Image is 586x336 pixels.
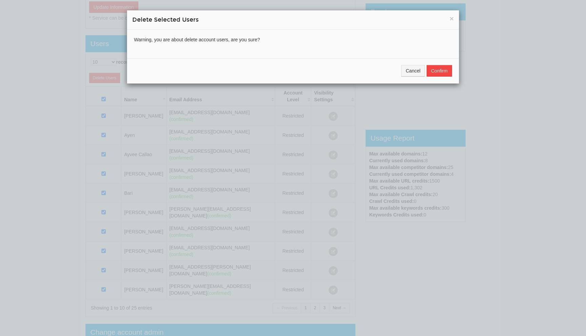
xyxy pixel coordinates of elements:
[427,65,452,77] button: Confirm
[134,36,452,43] p: Warning, you are about delete account users, are you sure?
[132,16,454,24] h4: Delete Selected Users
[401,65,425,77] button: Cancel
[450,15,454,22] button: ×
[16,5,30,11] span: Help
